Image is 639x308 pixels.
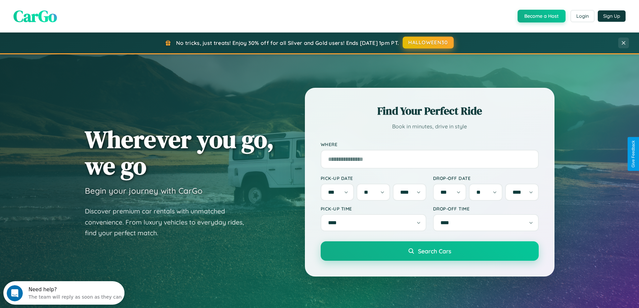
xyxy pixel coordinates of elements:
[518,10,566,22] button: Become a Host
[85,186,203,196] h3: Begin your journey with CarGo
[3,3,125,21] div: Open Intercom Messenger
[85,126,274,179] h1: Wherever you go, we go
[433,206,539,211] label: Drop-off Time
[25,11,118,18] div: The team will reply as soon as they can
[321,175,426,181] label: Pick-up Date
[13,5,57,27] span: CarGo
[403,37,454,49] button: HALLOWEEN30
[631,140,636,168] div: Give Feedback
[433,175,539,181] label: Drop-off Date
[321,122,539,131] p: Book in minutes, drive in style
[598,10,626,22] button: Sign Up
[85,206,253,239] p: Discover premium car rentals with unmatched convenience. From luxury vehicles to everyday rides, ...
[25,6,118,11] div: Need help?
[7,285,23,301] iframe: Intercom live chat
[418,247,451,255] span: Search Cars
[3,281,124,305] iframe: Intercom live chat discovery launcher
[321,141,539,147] label: Where
[321,206,426,211] label: Pick-up Time
[571,10,594,22] button: Login
[321,241,539,261] button: Search Cars
[321,104,539,118] h2: Find Your Perfect Ride
[176,40,399,46] span: No tricks, just treats! Enjoy 30% off for all Silver and Gold users! Ends [DATE] 1pm PT.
